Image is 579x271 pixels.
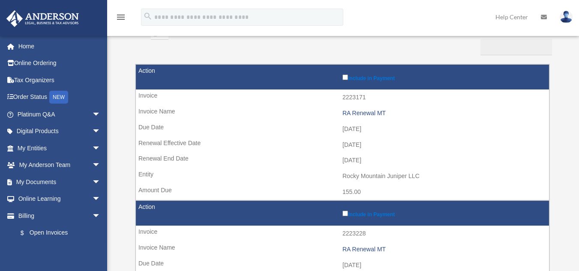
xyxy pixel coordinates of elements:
i: menu [116,12,126,22]
a: Online Learningarrow_drop_down [6,191,114,208]
td: 155.00 [136,184,549,200]
i: search [143,12,153,21]
span: arrow_drop_down [92,123,109,140]
span: arrow_drop_down [92,157,109,174]
input: Search: [480,39,552,55]
td: Rocky Mountain Juniper LLC [136,168,549,185]
a: My Documentsarrow_drop_down [6,173,114,191]
td: 2223228 [136,226,549,242]
div: NEW [49,91,68,104]
a: Billingarrow_drop_down [6,207,109,224]
img: Anderson Advisors Platinum Portal [4,10,81,27]
a: My Anderson Teamarrow_drop_down [6,157,114,174]
span: arrow_drop_down [92,106,109,123]
a: Digital Productsarrow_drop_down [6,123,114,140]
label: Show entries [135,29,188,48]
a: Tax Organizers [6,71,114,89]
label: Include in Payment [342,209,545,217]
a: Order StatusNEW [6,89,114,106]
td: 2223171 [136,89,549,106]
td: [DATE] [136,152,549,169]
a: menu [116,15,126,22]
label: Include in Payment [342,73,545,81]
span: arrow_drop_down [92,207,109,225]
img: User Pic [560,11,573,23]
input: Include in Payment [342,211,348,216]
a: Past Invoices [12,241,109,259]
div: RA Renewal MT [342,110,545,117]
td: [DATE] [136,137,549,153]
a: Platinum Q&Aarrow_drop_down [6,106,114,123]
span: arrow_drop_down [92,173,109,191]
div: RA Renewal MT [342,246,545,253]
span: arrow_drop_down [92,140,109,157]
span: arrow_drop_down [92,191,109,208]
label: Search: [477,29,549,55]
td: [DATE] [136,121,549,137]
span: $ [25,228,30,238]
a: Home [6,38,114,55]
a: Online Ordering [6,55,114,72]
input: Include in Payment [342,74,348,80]
a: My Entitiesarrow_drop_down [6,140,114,157]
a: $Open Invoices [12,224,105,242]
